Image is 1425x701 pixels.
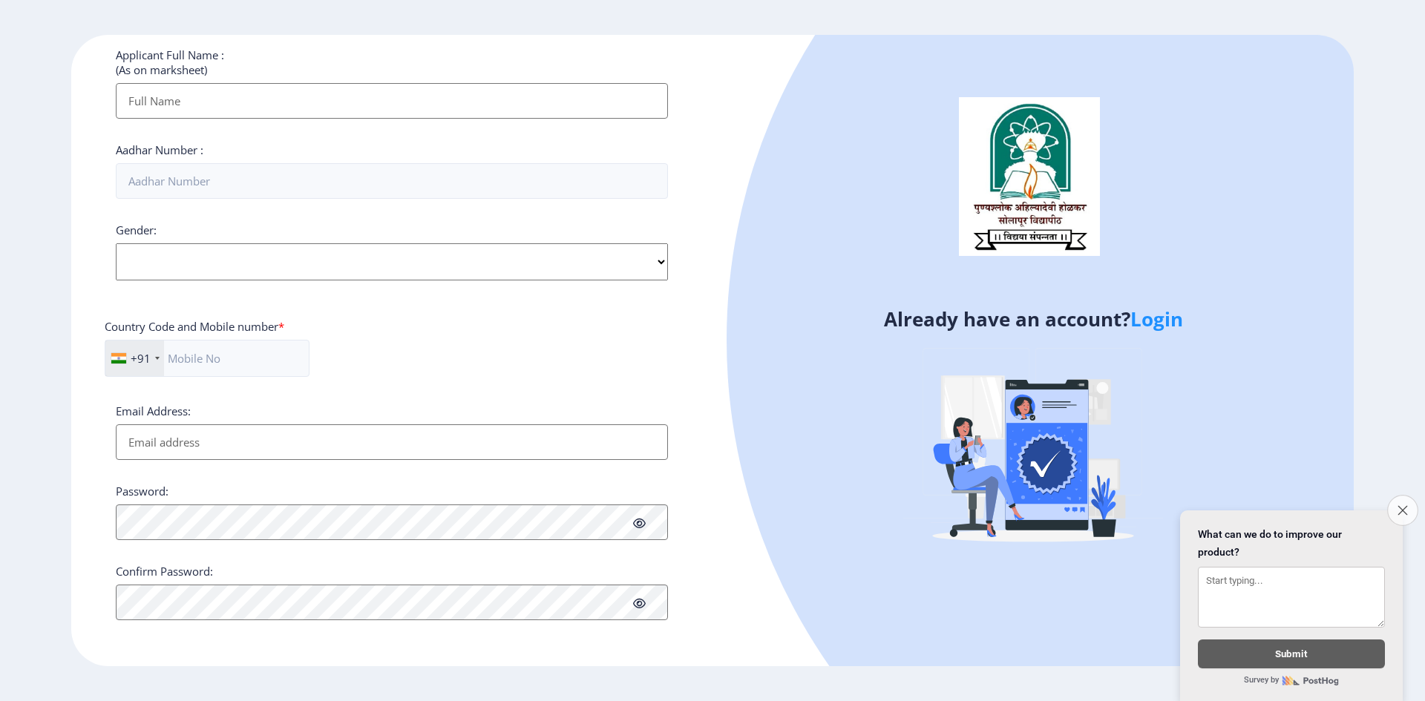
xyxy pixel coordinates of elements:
label: Country Code and Mobile number [105,319,284,334]
label: Applicant Full Name : (As on marksheet) [116,47,224,77]
input: Email address [116,424,668,460]
input: Mobile No [105,340,309,377]
img: logo [959,97,1100,256]
label: Confirm Password: [116,564,213,579]
label: Password: [116,484,168,498]
label: Aadhar Number : [116,142,203,157]
label: Email Address: [116,404,191,418]
div: +91 [131,351,151,366]
div: India (भारत): +91 [105,340,164,376]
img: Verified-rafiki.svg [903,320,1163,579]
a: Login [1130,306,1183,332]
h4: Already have an account? [724,307,1343,331]
input: Aadhar Number [116,163,668,199]
input: Full Name [116,83,668,119]
label: Gender: [116,223,157,237]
